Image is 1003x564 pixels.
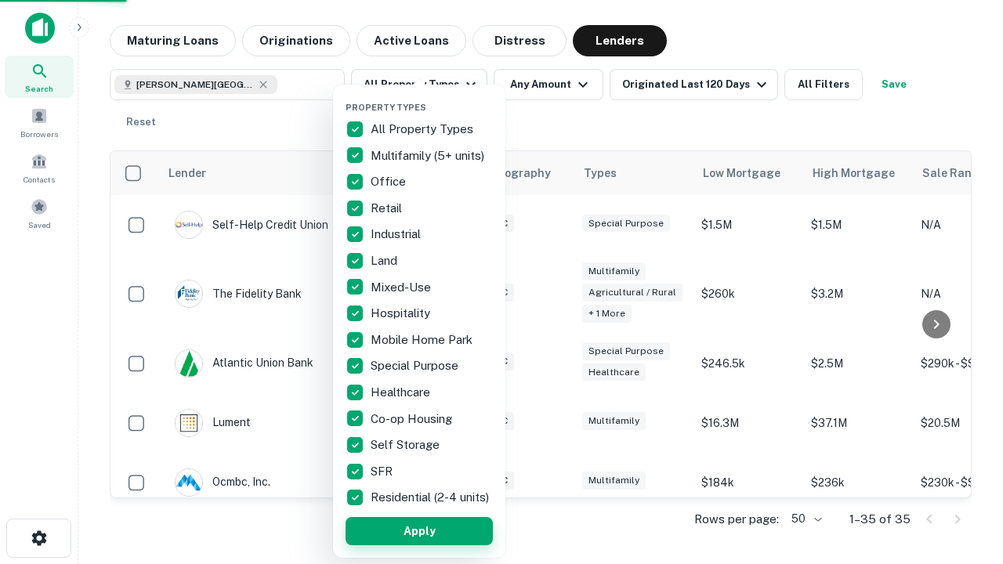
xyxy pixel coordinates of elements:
p: SFR [371,462,396,481]
p: Office [371,172,409,191]
span: Property Types [346,103,426,112]
button: Apply [346,517,493,545]
iframe: Chat Widget [925,439,1003,514]
p: Self Storage [371,436,443,454]
p: Retail [371,199,405,218]
p: Mixed-Use [371,278,434,297]
p: Land [371,251,400,270]
p: Multifamily (5+ units) [371,146,487,165]
p: Special Purpose [371,356,462,375]
p: Healthcare [371,383,433,402]
p: All Property Types [371,120,476,139]
p: Mobile Home Park [371,331,476,349]
p: Industrial [371,225,424,244]
p: Hospitality [371,304,433,323]
p: Residential (2-4 units) [371,488,492,507]
p: Co-op Housing [371,410,455,428]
